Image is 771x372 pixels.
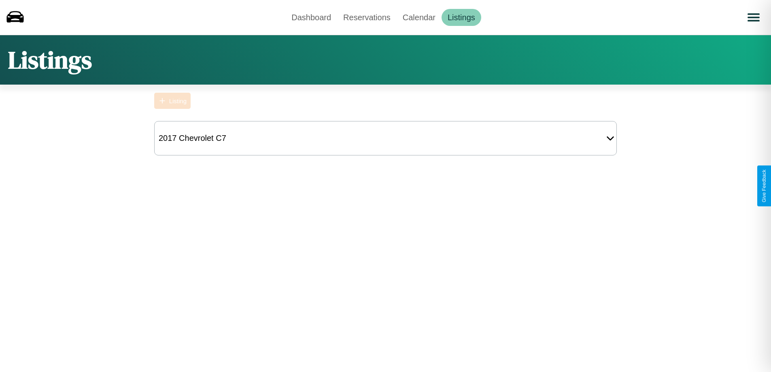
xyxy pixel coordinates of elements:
[154,93,191,109] button: Listing
[337,9,397,26] a: Reservations
[761,170,767,202] div: Give Feedback
[742,6,765,29] button: Open menu
[285,9,337,26] a: Dashboard
[397,9,442,26] a: Calendar
[155,130,230,147] div: 2017 Chevrolet C7
[169,98,187,104] div: Listing
[442,9,481,26] a: Listings
[8,43,92,77] h1: Listings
